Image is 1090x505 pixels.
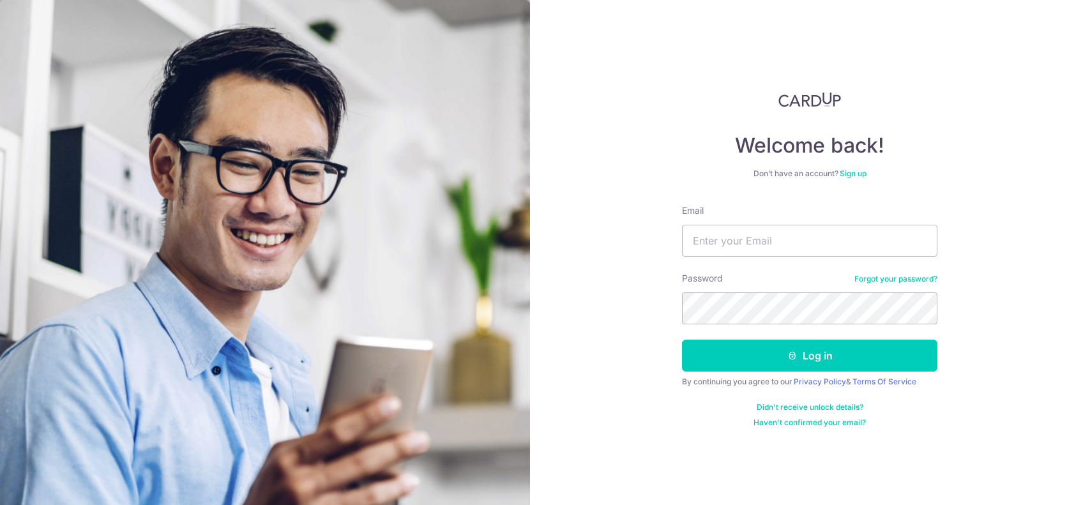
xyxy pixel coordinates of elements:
[682,340,937,372] button: Log in
[852,377,916,386] a: Terms Of Service
[854,274,937,284] a: Forgot your password?
[682,133,937,158] h4: Welcome back!
[794,377,846,386] a: Privacy Policy
[682,204,704,217] label: Email
[778,92,841,107] img: CardUp Logo
[840,169,867,178] a: Sign up
[682,225,937,257] input: Enter your Email
[682,377,937,387] div: By continuing you agree to our &
[757,402,863,412] a: Didn't receive unlock details?
[682,169,937,179] div: Don’t have an account?
[753,418,866,428] a: Haven't confirmed your email?
[682,272,723,285] label: Password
